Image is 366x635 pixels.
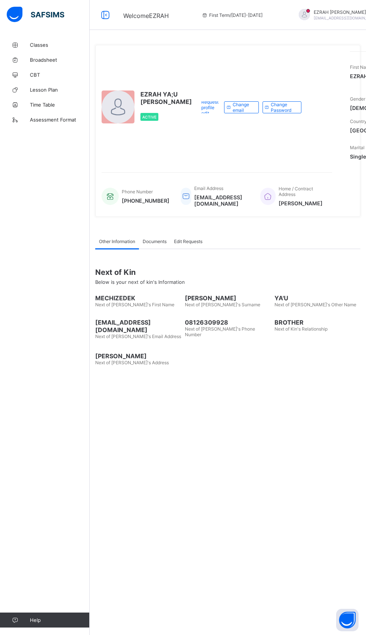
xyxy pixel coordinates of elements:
img: safsims [7,7,64,22]
span: EZRAH YA;U [PERSON_NAME] [140,91,192,105]
span: Gender [350,96,365,102]
span: Time Table [30,102,90,108]
span: Welcome EZRAH [123,12,169,19]
span: Next of Kin [95,268,360,277]
span: Next of [PERSON_NAME]'s Address [95,360,169,365]
span: 08126309928 [185,319,271,326]
span: CBT [30,72,90,78]
span: Broadsheet [30,57,90,63]
span: Edit Requests [174,239,202,244]
span: [EMAIL_ADDRESS][DOMAIN_NAME] [95,319,181,334]
span: Assessment Format [30,117,90,123]
button: Open asap [336,609,359,631]
span: Next of [PERSON_NAME]'s First Name [95,302,174,307]
span: Next of [PERSON_NAME]'s Surname [185,302,260,307]
span: [PHONE_NUMBER] [122,197,170,204]
span: Email Address [194,185,223,191]
span: Active [142,115,156,119]
span: Next of [PERSON_NAME]'s Other Name [274,302,356,307]
span: session/term information [202,12,263,18]
span: Home / Contract Address [279,186,313,197]
span: [EMAIL_ADDRESS][DOMAIN_NAME] [194,194,249,207]
span: Lesson Plan [30,87,90,93]
span: Help [30,617,89,623]
span: Request profile edit [201,99,218,116]
span: [PERSON_NAME] [95,352,181,360]
span: Phone Number [122,189,153,194]
span: YA'U [274,294,360,302]
span: Other Information [99,239,135,244]
span: Documents [143,239,167,244]
span: MECHIZEDEK [95,294,181,302]
span: Next of [PERSON_NAME]'s Email Address [95,334,181,339]
span: Change Password [271,102,295,113]
span: BROTHER [274,319,360,326]
span: [PERSON_NAME] [279,200,325,206]
span: Classes [30,42,90,48]
span: Below is your next of kin's Information [95,279,185,285]
span: [PERSON_NAME] [185,294,271,302]
span: Next of [PERSON_NAME]'s Phone Number [185,326,255,337]
span: Next of Kin's Relationship [274,326,328,332]
span: Change email [233,102,253,113]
